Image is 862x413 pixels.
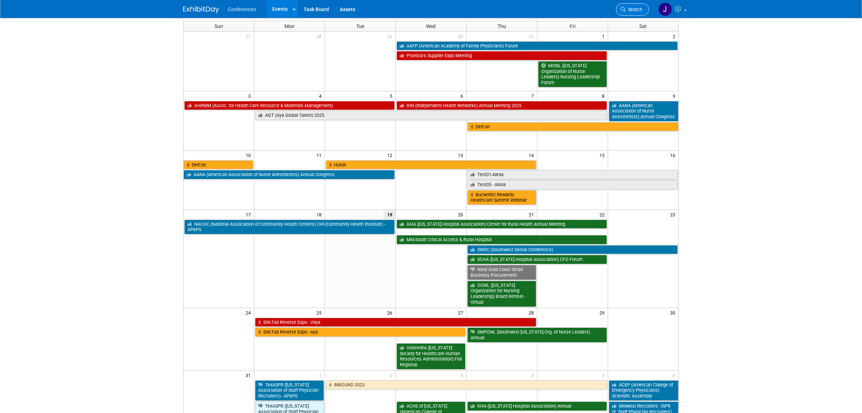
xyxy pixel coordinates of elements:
[397,235,607,244] a: Mid-South Critical Access & Rural Hospital
[672,91,678,100] span: 9
[669,210,678,219] span: 23
[184,170,395,179] a: AANA (American Association of Nurse Anesthetists) Annual Congress
[616,3,649,16] a: Search
[397,220,607,229] a: GHA ([US_STATE] Hospital Association) Center for Rural Health Annual Meeting
[672,32,678,41] span: 2
[184,101,395,110] a: AHRMM (Assoc. for Health Care Resource & Materials Management)
[601,371,608,380] span: 5
[528,151,537,160] span: 14
[530,91,537,100] span: 7
[316,32,325,41] span: 28
[609,101,678,121] a: AANA (American Association of Nurse Anesthetists) Annual Congress
[255,380,324,401] a: TexASPR ([US_STATE] Association of Staff Physician Recruiters) - APAPS
[284,23,295,29] span: Mon
[658,3,672,16] img: Jenny Clavero
[528,308,537,317] span: 28
[326,380,607,390] a: INBOUND 2025
[457,210,466,219] span: 20
[255,111,607,120] a: AGT (Aya Global Talent) 2025
[183,6,219,13] img: ExhibitDay
[426,23,436,29] span: Wed
[467,190,536,205] a: Bucketlist Rewards: Healthcare Summit Webinar
[570,23,575,29] span: Fri
[316,210,325,219] span: 18
[316,308,325,317] span: 25
[457,308,466,317] span: 27
[669,151,678,160] span: 16
[384,210,395,219] span: 19
[316,151,325,160] span: 11
[457,151,466,160] span: 13
[599,308,608,317] span: 29
[214,23,223,29] span: Sun
[467,401,607,411] a: KHA ([US_STATE] Hospital Association) Annual
[672,371,678,380] span: 6
[467,281,536,307] a: OONL ([US_STATE] Organization for Nursing Leadership) Board Retreat - Virtual
[460,371,466,380] span: 3
[245,371,254,380] span: 31
[397,101,607,110] a: IHN (Independent Health Networks) Annual Meeting 2025
[467,245,678,254] a: SWDC (Southwest Dental Conference)
[467,255,607,264] a: SCHA ([US_STATE] Hospital Association) CFO Forum
[184,220,395,234] a: NACHC (National Association of Community Health Centers) CHI (Community Health Institute) - APAPS
[386,151,395,160] span: 12
[184,160,253,170] a: Defcon
[386,32,395,41] span: 29
[397,41,678,51] a: AAFP (American Academy of Family Physicians) Future
[356,23,364,29] span: Tue
[497,23,506,29] span: Thu
[528,210,537,219] span: 21
[601,91,608,100] span: 8
[538,61,607,87] a: MONL ([US_STATE] Organization of Nurse Leaders) Nursing Leadership Forum
[318,91,325,100] span: 4
[397,51,607,60] a: Provista’s Supplier Expo Meeting
[326,160,536,170] a: Huron
[245,32,254,41] span: 27
[247,91,254,100] span: 3
[467,122,678,132] a: Defcon
[457,32,466,41] span: 30
[467,170,678,179] a: Test01-Alexa
[255,318,536,327] a: IDN Fall Reverse Expo - Vaya
[255,327,465,337] a: IDN Fall Reverse Expo - Aya
[626,7,642,12] span: Search
[397,343,465,370] a: VaSHHRA ([US_STATE] Society for Healthcare Human Resources Administration) Fall Regional
[467,180,678,189] a: Test05 - Alexa
[228,6,256,12] span: Conferences
[389,371,395,380] span: 2
[386,308,395,317] span: 26
[318,371,325,380] span: 1
[460,91,466,100] span: 6
[467,327,607,342] a: SWPONL (Southwest [US_STATE] Org. of Nurse Leaders) Annual
[599,210,608,219] span: 22
[467,265,536,280] a: Navy Gold Coast Small Business Procurement
[601,32,608,41] span: 1
[245,151,254,160] span: 10
[528,32,537,41] span: 31
[669,308,678,317] span: 30
[245,308,254,317] span: 24
[639,23,647,29] span: Sat
[599,151,608,160] span: 15
[389,91,395,100] span: 5
[530,371,537,380] span: 4
[245,210,254,219] span: 17
[609,380,678,401] a: ACEP (American College of Emergency Physicians) Scientific Assembly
